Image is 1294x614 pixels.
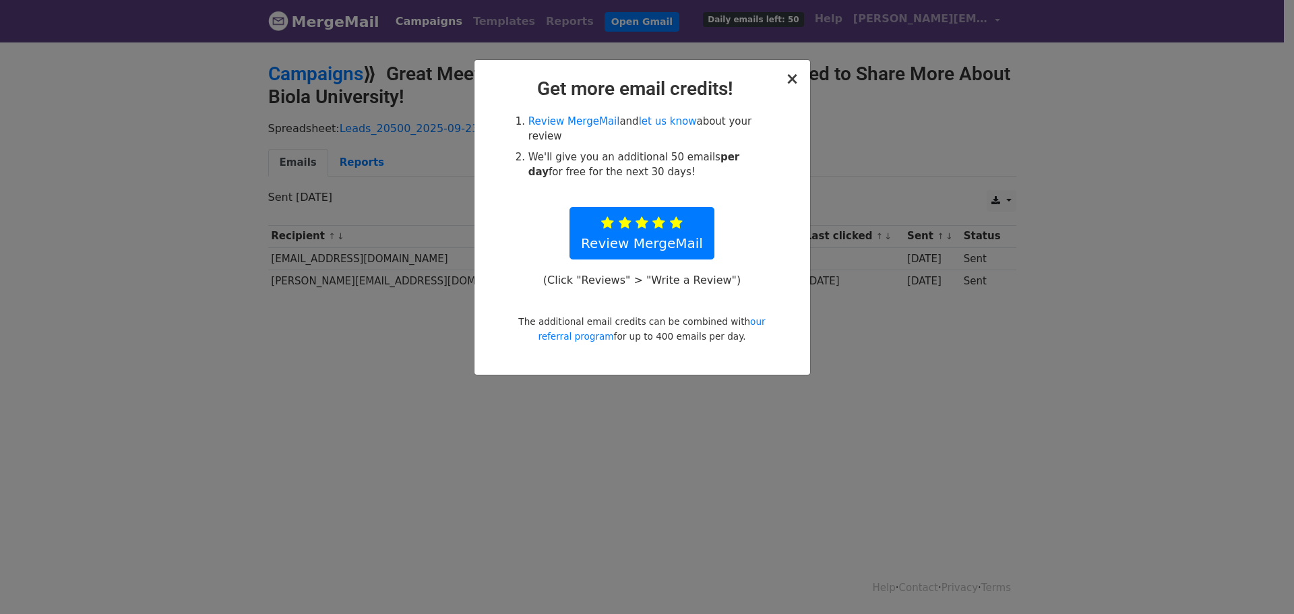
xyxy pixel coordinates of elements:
iframe: Chat Widget [1227,549,1294,614]
a: Review MergeMail [569,207,714,259]
li: and about your review [528,114,771,144]
a: let us know [639,115,697,127]
strong: per day [528,151,739,179]
span: × [785,69,799,88]
a: our referral program [538,316,765,342]
p: (Click "Reviews" > "Write a Review") [536,273,747,287]
small: The additional email credits can be combined with for up to 400 emails per day. [518,316,765,342]
a: Review MergeMail [528,115,620,127]
li: We'll give you an additional 50 emails for free for the next 30 days! [528,150,771,180]
h2: Get more email credits! [485,78,799,100]
button: Close [785,71,799,87]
